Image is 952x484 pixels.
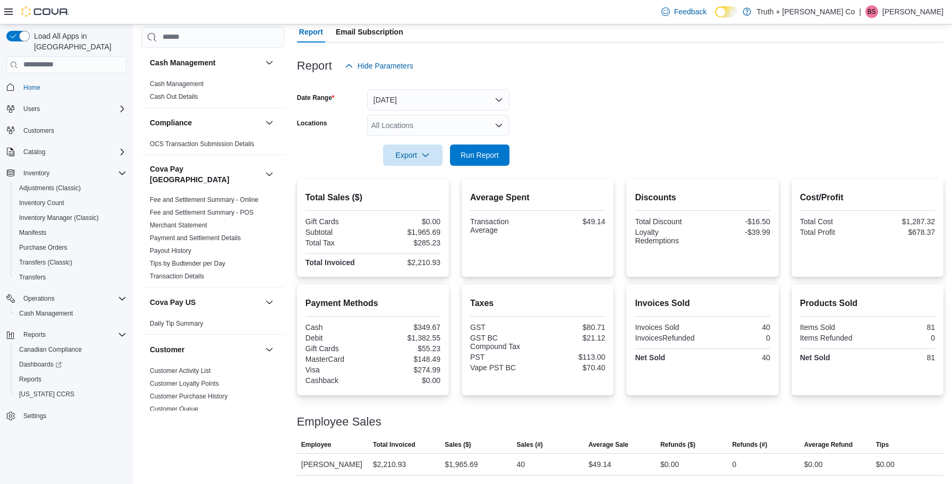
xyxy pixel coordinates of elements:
div: 81 [870,353,935,362]
div: Total Discount [635,217,700,226]
div: Cova Pay US [141,317,284,334]
div: PST [470,353,535,361]
span: Catalog [19,146,126,158]
a: Customer Activity List [150,367,211,375]
a: Transaction Details [150,273,204,280]
a: Manifests [15,226,50,239]
h3: Compliance [150,117,192,128]
button: Adjustments (Classic) [11,181,131,196]
span: Report [299,21,323,43]
div: $285.23 [375,239,440,247]
span: Cash Management [19,309,73,318]
span: Inventory Count [15,197,126,209]
span: Hide Parameters [358,61,413,71]
button: Hide Parameters [341,55,418,77]
a: Cash Out Details [150,93,198,100]
div: 40 [516,458,525,471]
button: Transfers (Classic) [11,255,131,270]
span: Total Invoiced [373,440,415,449]
div: $2,210.93 [373,458,406,471]
div: $349.67 [375,323,440,332]
span: Sales ($) [445,440,471,449]
button: Transfers [11,270,131,285]
span: Reports [15,373,126,386]
a: Settings [19,410,50,422]
p: | [859,5,861,18]
a: Purchase Orders [15,241,72,254]
div: Items Refunded [800,334,865,342]
span: Adjustments (Classic) [19,184,81,192]
span: Settings [23,412,46,420]
div: $0.00 [876,458,895,471]
div: $2,210.93 [375,258,440,267]
div: -$39.99 [705,228,770,236]
input: Dark Mode [715,6,737,18]
div: $0.00 [804,458,822,471]
a: Customer Queue [150,405,198,413]
span: Inventory [19,167,126,180]
span: [US_STATE] CCRS [19,390,74,398]
div: Customer [141,364,284,432]
button: Reports [19,328,50,341]
strong: Total Invoiced [305,258,355,267]
label: Date Range [297,94,335,102]
span: Refunds (#) [732,440,767,449]
span: Tips [876,440,889,449]
span: Inventory Count [19,199,64,207]
span: Manifests [15,226,126,239]
h2: Cost/Profit [800,191,935,204]
div: Transaction Average [470,217,535,234]
div: $70.40 [540,363,605,372]
div: Total Tax [305,239,371,247]
a: Feedback [657,1,711,22]
span: Catalog [23,148,45,156]
span: Home [19,81,126,94]
h2: Payment Methods [305,297,440,310]
h3: Customer [150,344,184,355]
button: Operations [19,292,59,305]
div: $49.14 [540,217,605,226]
div: -$16.50 [705,217,770,226]
a: Payout History [150,247,191,254]
div: GST [470,323,535,332]
button: Inventory [19,167,54,180]
span: Users [23,105,40,113]
div: $21.12 [540,334,605,342]
span: Transfers [15,271,126,284]
a: Fee and Settlement Summary - Online [150,196,259,203]
span: Canadian Compliance [15,343,126,356]
h3: Report [297,60,332,72]
div: Debit [305,334,371,342]
div: Gift Cards [305,344,371,353]
span: Reports [23,330,46,339]
a: Reports [15,373,46,386]
span: Purchase Orders [15,241,126,254]
span: Purchase Orders [19,243,67,252]
div: $0.00 [660,458,679,471]
button: Catalog [2,145,131,159]
span: Reports [19,375,41,384]
span: Inventory Manager (Classic) [19,214,99,222]
span: Users [19,103,126,115]
h2: Invoices Sold [635,297,770,310]
div: 0 [732,458,736,471]
span: Manifests [19,228,46,237]
div: $49.14 [589,458,611,471]
button: Cova Pay [GEOGRAPHIC_DATA] [263,168,276,181]
span: Refunds ($) [660,440,695,449]
div: [PERSON_NAME] [297,454,369,475]
button: Cash Management [263,56,276,69]
button: Cova Pay US [263,296,276,309]
button: Compliance [150,117,261,128]
a: Inventory Count [15,197,69,209]
span: Home [23,83,40,92]
div: Invoices Sold [635,323,700,332]
div: GST BC Compound Tax [470,334,535,351]
span: Inventory Manager (Classic) [15,211,126,224]
a: Fee and Settlement Summary - POS [150,209,253,216]
h3: Cova Pay [GEOGRAPHIC_DATA] [150,164,261,185]
span: Settings [19,409,126,422]
button: Inventory [2,166,131,181]
nav: Complex example [6,75,126,452]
